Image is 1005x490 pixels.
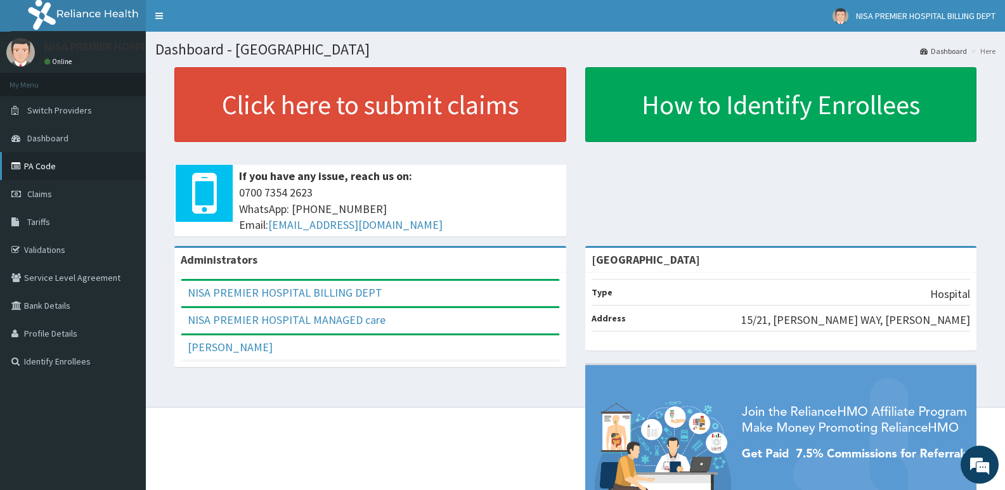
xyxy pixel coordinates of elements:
[181,252,257,267] b: Administrators
[23,63,51,95] img: d_794563401_company_1708531726252_794563401
[6,346,242,390] textarea: Type your message and hit 'Enter'
[188,313,386,327] a: NISA PREMIER HOSPITAL MANAGED care
[74,160,175,288] span: We're online!
[239,169,412,183] b: If you have any issue, reach us on:
[188,285,382,300] a: NISA PREMIER HOSPITAL BILLING DEPT
[27,188,52,200] span: Claims
[856,10,995,22] span: NISA PREMIER HOSPITAL BILLING DEPT
[968,46,995,56] li: Here
[155,41,995,58] h1: Dashboard - [GEOGRAPHIC_DATA]
[239,184,560,233] span: 0700 7354 2623 WhatsApp: [PHONE_NUMBER] Email:
[208,6,238,37] div: Minimize live chat window
[920,46,967,56] a: Dashboard
[592,252,700,267] strong: [GEOGRAPHIC_DATA]
[833,8,848,24] img: User Image
[592,313,626,324] b: Address
[930,286,970,302] p: Hospital
[592,287,613,298] b: Type
[268,217,443,232] a: [EMAIL_ADDRESS][DOMAIN_NAME]
[44,41,234,53] p: NISA PREMIER HOSPITAL BILLING DEPT
[66,71,213,87] div: Chat with us now
[585,67,977,142] a: How to Identify Enrollees
[27,132,68,144] span: Dashboard
[27,216,50,228] span: Tariffs
[27,105,92,116] span: Switch Providers
[188,340,273,354] a: [PERSON_NAME]
[174,67,566,142] a: Click here to submit claims
[44,57,75,66] a: Online
[741,312,970,328] p: 15/21, [PERSON_NAME] WAY, [PERSON_NAME]
[6,38,35,67] img: User Image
